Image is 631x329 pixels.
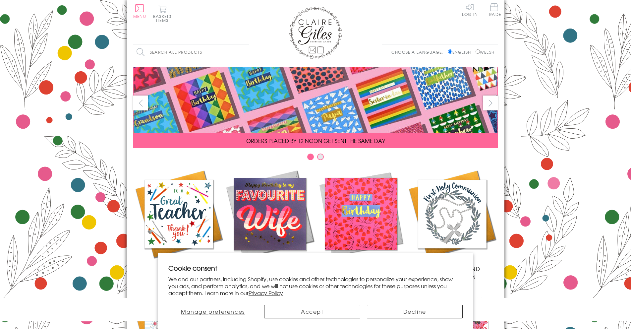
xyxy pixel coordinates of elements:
[315,168,407,273] a: Birthdays
[133,96,148,110] button: prev
[264,305,360,318] button: Accept
[462,3,478,16] a: Log In
[133,13,146,19] span: Menu
[168,305,258,318] button: Manage preferences
[168,263,463,273] h2: Cookie consent
[168,276,463,296] p: We and our partners, including Shopify, use cookies and other technologies to personalize your ex...
[181,307,245,315] span: Manage preferences
[156,13,171,23] span: 0 items
[224,168,315,273] a: New Releases
[289,7,342,59] img: Claire Giles Greetings Cards
[153,5,171,22] button: Basket0 items
[307,154,314,160] button: Carousel Page 1 (Current Slide)
[249,289,283,297] a: Privacy Policy
[246,137,385,145] span: ORDERS PLACED BY 12 NOON GET SENT THE SAME DAY
[133,153,498,164] div: Carousel Pagination
[448,49,452,54] input: English
[133,168,224,273] a: Academic
[487,3,501,16] span: Trade
[133,4,146,18] button: Menu
[133,45,249,60] input: Search all products
[476,49,480,54] input: Welsh
[407,168,498,281] a: Communion and Confirmation
[367,305,463,318] button: Decline
[317,154,324,160] button: Carousel Page 2
[391,49,447,55] p: Choose a language:
[483,96,498,110] button: next
[476,49,494,55] label: Welsh
[243,45,249,60] input: Search
[448,49,474,55] label: English
[487,3,501,18] a: Trade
